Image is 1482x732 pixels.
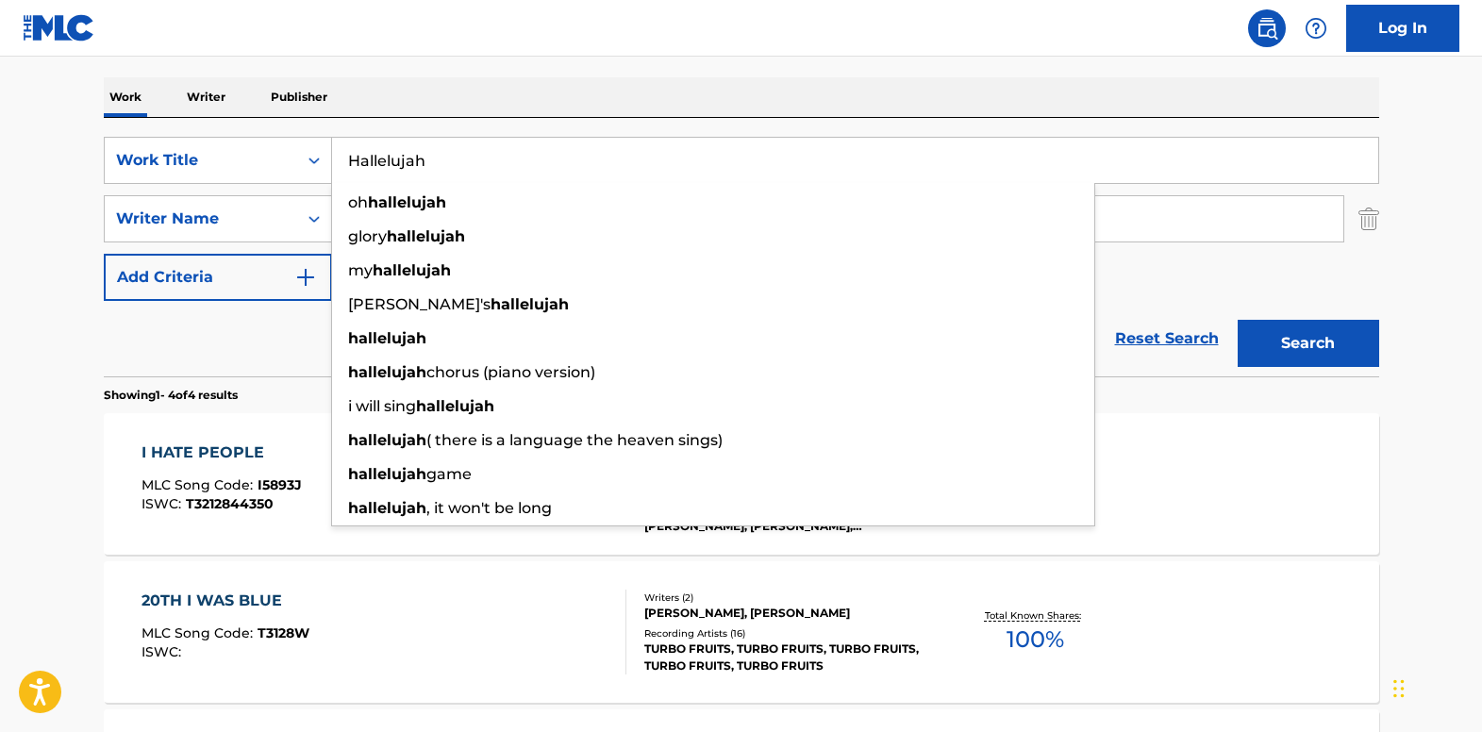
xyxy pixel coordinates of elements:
span: glory [348,227,387,245]
span: I5893J [258,476,302,493]
div: Help [1297,9,1335,47]
img: help [1305,17,1327,40]
span: [PERSON_NAME]'s [348,295,491,313]
span: chorus (piano version) [426,363,595,381]
span: , it won't be long [426,499,552,517]
div: Writer Name [116,208,286,230]
strong: hallelujah [387,227,465,245]
form: Search Form [104,137,1379,376]
a: Public Search [1248,9,1286,47]
span: MLC Song Code : [142,624,258,641]
span: T3212844350 [186,495,274,512]
button: Search [1238,320,1379,367]
strong: hallelujah [348,465,426,483]
p: Publisher [265,77,333,117]
strong: hallelujah [348,431,426,449]
img: 9d2ae6d4665cec9f34b9.svg [294,266,317,289]
span: T3128W [258,624,309,641]
button: Add Criteria [104,254,332,301]
strong: hallelujah [373,261,451,279]
div: Drag [1393,660,1405,717]
span: my [348,261,373,279]
a: Reset Search [1106,318,1228,359]
p: Total Known Shares: [985,608,1086,623]
a: Log In [1346,5,1459,52]
span: i will sing [348,397,416,415]
strong: hallelujah [348,329,426,347]
div: Recording Artists ( 16 ) [644,626,929,640]
img: MLC Logo [23,14,95,42]
div: I HATE PEOPLE [142,441,302,464]
strong: hallelujah [348,499,426,517]
span: ISWC : [142,495,186,512]
span: 100 % [1007,623,1064,657]
a: I HATE PEOPLEMLC Song Code:I5893JISWC:T3212844350Writers (4)[PERSON_NAME], [PERSON_NAME], [PERSON... [104,413,1379,555]
strong: hallelujah [491,295,569,313]
strong: hallelujah [348,363,426,381]
a: 20TH I WAS BLUEMLC Song Code:T3128WISWC:Writers (2)[PERSON_NAME], [PERSON_NAME]Recording Artists ... [104,561,1379,703]
div: 20TH I WAS BLUE [142,590,309,612]
div: Writers ( 2 ) [644,591,929,605]
strong: hallelujah [368,193,446,211]
span: MLC Song Code : [142,476,258,493]
img: Delete Criterion [1358,195,1379,242]
img: search [1256,17,1278,40]
span: ISWC : [142,643,186,660]
div: [PERSON_NAME], [PERSON_NAME] [644,605,929,622]
p: Writer [181,77,231,117]
span: game [426,465,472,483]
span: oh [348,193,368,211]
strong: hallelujah [416,397,494,415]
p: Work [104,77,147,117]
div: TURBO FRUITS, TURBO FRUITS, TURBO FRUITS, TURBO FRUITS, TURBO FRUITS [644,640,929,674]
p: Showing 1 - 4 of 4 results [104,387,238,404]
iframe: Chat Widget [1388,641,1482,732]
div: Work Title [116,149,286,172]
span: ( there is a language the heaven sings) [426,431,723,449]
